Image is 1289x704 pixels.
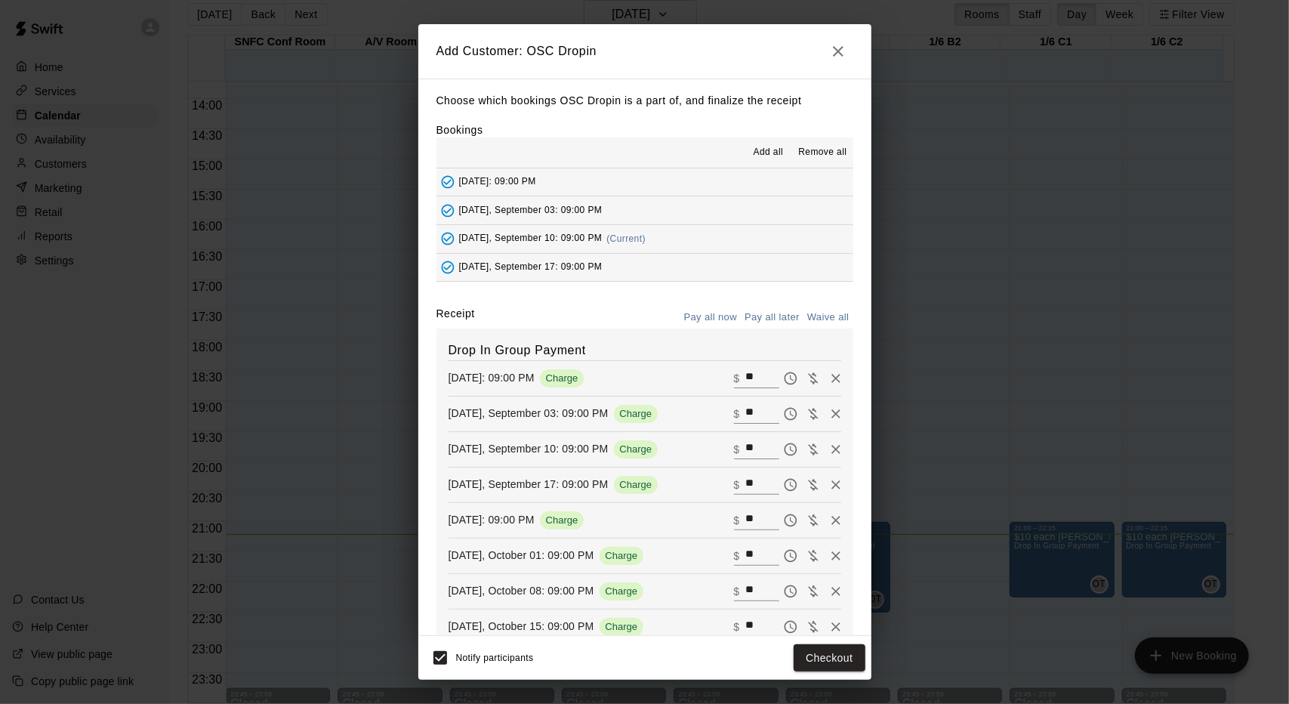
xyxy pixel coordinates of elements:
span: Pay later [779,584,802,597]
button: Pay all now [680,306,742,329]
span: Charge [614,408,658,419]
p: [DATE], October 15: 09:00 PM [449,619,594,634]
h2: Add Customer: OSC Dropin [418,24,871,79]
span: Pay later [779,371,802,384]
button: Pay all later [741,306,803,329]
p: $ [734,548,740,564]
span: Add all [754,145,784,160]
span: Charge [540,372,584,384]
span: Waive payment [802,584,825,597]
span: Waive payment [802,406,825,419]
button: Added - Collect Payment[DATE], September 17: 09:00 PM [436,254,853,282]
p: [DATE], September 03: 09:00 PM [449,406,609,421]
span: Waive payment [802,442,825,455]
span: Pay later [779,442,802,455]
label: Bookings [436,124,483,136]
span: [DATE], September 17: 09:00 PM [459,261,603,272]
span: Charge [614,479,658,490]
p: $ [734,406,740,421]
button: Remove [825,403,847,425]
button: Checkout [794,644,865,672]
span: Charge [614,443,658,455]
button: Added - Collect Payment [436,199,459,222]
button: Added - Collect Payment[DATE], September 03: 09:00 PM [436,196,853,224]
span: Pay later [779,513,802,526]
span: Pay later [779,548,802,561]
span: Remove all [798,145,846,160]
span: Waive payment [802,371,825,384]
span: [DATE]: 09:00 PM [459,176,536,187]
button: Remove all [792,140,853,165]
p: [DATE], October 01: 09:00 PM [449,548,594,563]
p: $ [734,619,740,635]
span: Pay later [779,477,802,490]
span: [DATE], September 10: 09:00 PM [459,233,603,244]
p: [DATE], September 10: 09:00 PM [449,441,609,456]
p: $ [734,584,740,599]
span: Notify participants [456,653,534,663]
p: $ [734,442,740,457]
button: Remove [825,616,847,638]
span: Charge [600,621,644,632]
h6: Drop In Group Payment [449,341,841,360]
span: Charge [600,585,644,597]
p: [DATE]: 09:00 PM [449,370,535,385]
span: Waive payment [802,513,825,526]
button: Added - Collect Payment[DATE]: 09:00 PM [436,168,853,196]
button: Remove [825,580,847,603]
span: Charge [540,514,584,526]
button: Remove [825,545,847,567]
button: Remove [825,509,847,532]
button: Remove [825,367,847,390]
p: $ [734,513,740,528]
button: Waive all [803,306,853,329]
span: Waive payment [802,548,825,561]
span: Charge [600,550,644,561]
label: Receipt [436,306,475,329]
p: [DATE]: 09:00 PM [449,512,535,527]
span: Pay later [779,619,802,632]
button: Added - Collect Payment [436,171,459,193]
p: [DATE], September 17: 09:00 PM [449,477,609,492]
p: [DATE], October 08: 09:00 PM [449,583,594,598]
span: Waive payment [802,619,825,632]
button: Remove [825,438,847,461]
span: (Current) [606,233,646,244]
button: Add all [744,140,792,165]
span: Pay later [779,406,802,419]
button: Added - Collect Payment[DATE], September 10: 09:00 PM(Current) [436,225,853,253]
p: $ [734,477,740,492]
button: Added - Collect Payment [436,256,459,279]
span: Waive payment [802,477,825,490]
p: Choose which bookings OSC Dropin is a part of, and finalize the receipt [436,91,853,110]
p: $ [734,371,740,386]
span: [DATE], September 03: 09:00 PM [459,205,603,215]
button: Remove [825,474,847,496]
button: Added - Collect Payment [436,227,459,250]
